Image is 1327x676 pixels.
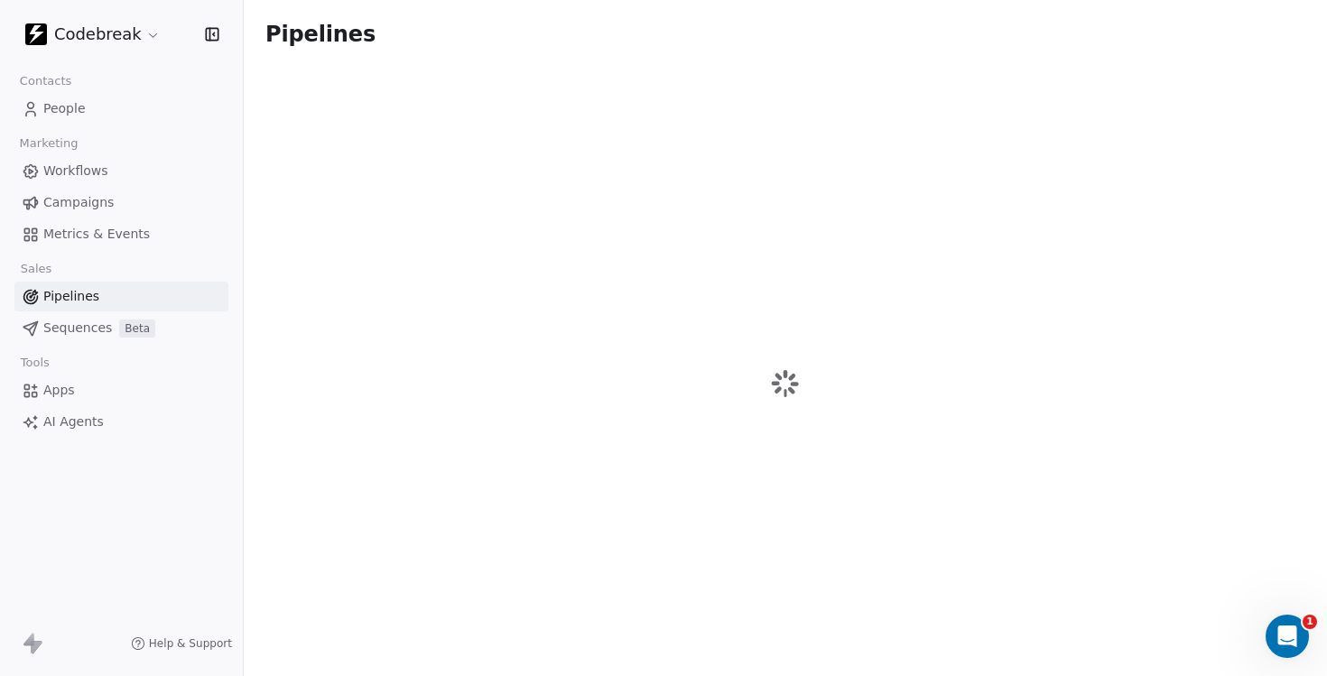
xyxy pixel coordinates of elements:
a: Pipelines [14,282,228,311]
span: Workflows [43,162,108,181]
span: Apps [43,381,75,400]
span: Tools [13,349,57,376]
span: Marketing [12,130,86,157]
a: Campaigns [14,188,228,218]
a: Help & Support [131,636,232,651]
a: People [14,94,228,124]
button: Codebreak [22,19,164,50]
span: Pipelines [43,287,99,306]
img: Codebreak_Favicon.png [25,23,47,45]
a: Metrics & Events [14,219,228,249]
a: SequencesBeta [14,313,228,343]
span: Metrics & Events [43,225,150,244]
span: Contacts [12,68,79,95]
a: AI Agents [14,407,228,437]
span: Sequences [43,319,112,338]
a: Apps [14,375,228,405]
span: 1 [1303,615,1317,629]
a: Workflows [14,156,228,186]
span: Beta [119,319,155,338]
span: AI Agents [43,412,104,431]
span: Help & Support [149,636,232,651]
span: Sales [13,255,60,282]
iframe: Intercom live chat [1266,615,1309,658]
span: Campaigns [43,193,114,212]
span: People [43,99,86,118]
span: Pipelines [265,22,376,47]
span: Codebreak [54,23,142,46]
